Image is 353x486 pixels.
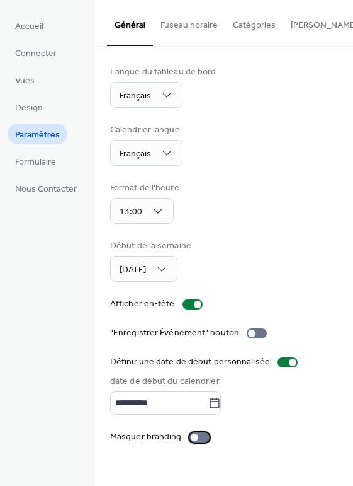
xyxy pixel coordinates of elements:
[15,74,35,88] span: Vues
[120,262,146,279] span: [DATE]
[15,156,56,169] span: Formulaire
[110,124,180,137] div: Calendrier langue
[110,240,191,253] div: Début de la semaine
[110,327,239,340] div: "Enregistrer Événement" bouton
[15,129,60,142] span: Paramètres
[110,375,335,388] div: date de début du calendrier
[120,204,142,221] span: 13:00
[15,47,57,61] span: Connecter
[8,151,64,171] a: Formulaire
[15,183,77,196] span: Nous Contacter
[110,66,216,79] div: Langue du tableau de bord
[110,356,270,369] div: Définir une date de début personnalisée
[8,69,42,90] a: Vues
[8,96,50,117] a: Design
[8,124,67,144] a: Paramètres
[8,15,51,36] a: Accueil
[120,88,151,105] span: Français
[8,42,64,63] a: Connecter
[110,182,179,195] div: Format de l'heure
[15,101,43,115] span: Design
[110,298,175,311] div: Afficher en-tête
[120,146,151,163] span: Français
[8,178,84,199] a: Nous Contacter
[15,20,43,33] span: Accueil
[110,431,182,444] div: Masquer branding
